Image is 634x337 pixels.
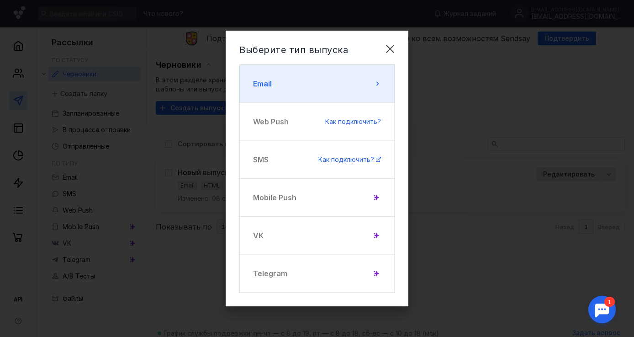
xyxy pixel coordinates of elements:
span: Email [253,78,272,89]
a: Как подключить? [318,155,381,164]
span: Выберите тип выпуска [239,44,348,55]
a: Как подключить? [325,117,381,126]
span: Как подключить? [318,155,374,163]
button: Email [239,64,395,103]
span: Как подключить? [325,118,381,125]
div: 1 [21,5,31,16]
